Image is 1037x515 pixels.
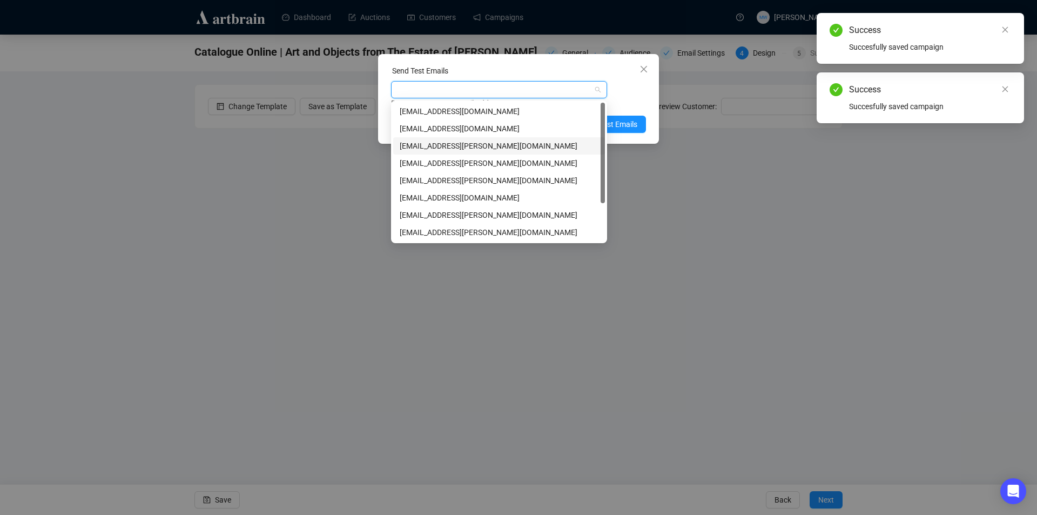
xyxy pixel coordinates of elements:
[400,175,598,186] div: [EMAIL_ADDRESS][PERSON_NAME][DOMAIN_NAME]
[999,83,1011,95] a: Close
[1001,26,1009,34] span: close
[400,209,598,221] div: [EMAIL_ADDRESS][PERSON_NAME][DOMAIN_NAME]
[392,66,448,75] label: Send Test Emails
[1001,85,1009,93] span: close
[849,24,1011,37] div: Success
[393,155,605,172] div: ashapiro@shapiro.com.au
[393,206,605,224] div: dept-admin@shapiro.com.au
[581,118,637,130] span: Send Test Emails
[830,83,843,96] span: check-circle
[1000,478,1026,504] div: Open Intercom Messenger
[849,83,1011,96] div: Success
[400,192,598,204] div: [EMAIL_ADDRESS][DOMAIN_NAME]
[400,105,598,117] div: [EMAIL_ADDRESS][DOMAIN_NAME]
[393,120,605,137] div: adar.g@artbrain.co
[849,41,1011,53] div: Succesfully saved campaign
[393,172,605,189] div: rhawthorn@shapiro.com.au
[393,103,605,120] div: netanel.p@artbrain.co
[393,189,605,206] div: dept-admin@shapirp.com.au
[393,137,605,155] div: mwong@shapiro.com.au
[393,224,605,241] div: info@shapiro.com.au
[999,24,1011,36] a: Close
[400,140,598,152] div: [EMAIL_ADDRESS][PERSON_NAME][DOMAIN_NAME]
[830,24,843,37] span: check-circle
[639,65,648,73] span: close
[400,157,598,169] div: [EMAIL_ADDRESS][PERSON_NAME][DOMAIN_NAME]
[635,61,652,78] button: Close
[849,101,1011,112] div: Succesfully saved campaign
[400,123,598,135] div: [EMAIL_ADDRESS][DOMAIN_NAME]
[400,226,598,238] div: [EMAIL_ADDRESS][PERSON_NAME][DOMAIN_NAME]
